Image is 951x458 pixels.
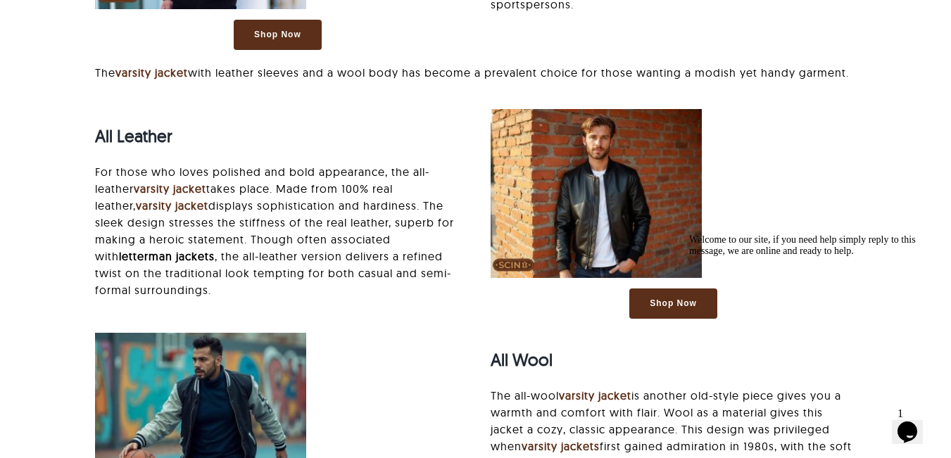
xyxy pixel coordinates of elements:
[6,6,232,27] span: Welcome to our site, if you need help simply reply to this message, we are online and ready to help.
[115,65,188,79] a: varsity jacket
[6,6,259,28] div: Welcome to our site, if you need help simply reply to this message, we are online and ready to help.
[95,125,172,146] strong: All Leather
[119,249,215,263] strong: letterman jackets
[629,288,717,319] a: Shop Now
[892,402,937,444] iframe: chat widget
[522,439,600,453] a: varsity jackets
[95,64,856,81] p: The with leather sleeves and a wool body has become a prevalent choice for those wanting a modish...
[95,163,460,298] p: For those who loves polished and bold appearance, the all-leather takes place. Made from 100% rea...
[254,29,301,41] span: Shop Now
[136,198,208,212] a: varsity jacket
[559,388,631,402] a: varsity jacket
[234,20,322,50] a: Shop Now
[134,182,206,196] a: varsity jacket
[650,298,697,310] span: Shop Now
[491,349,553,370] strong: All Wool
[491,109,702,278] img: all leather
[684,229,937,395] iframe: chat widget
